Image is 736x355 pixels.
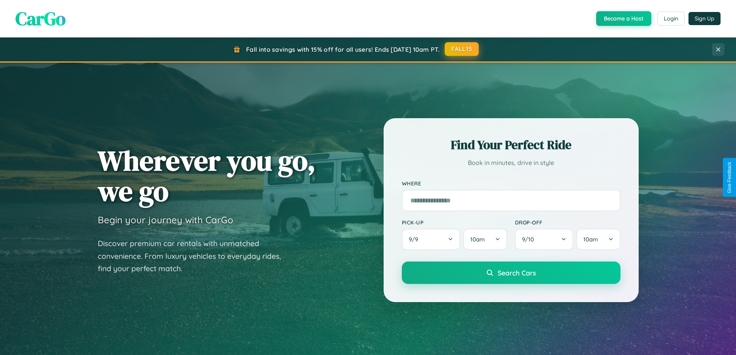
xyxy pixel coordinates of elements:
span: 9 / 10 [522,236,538,243]
button: 10am [463,229,507,250]
h2: Find Your Perfect Ride [402,136,620,153]
button: 9/9 [402,229,461,250]
button: Login [657,12,685,25]
span: 10am [470,236,485,243]
p: Book in minutes, drive in style [402,157,620,168]
p: Discover premium car rentals with unmatched convenience. From luxury vehicles to everyday rides, ... [98,237,291,275]
button: 10am [576,229,620,250]
button: Become a Host [596,11,651,26]
span: Search Cars [498,268,536,277]
button: Search Cars [402,262,620,284]
button: FALL15 [445,42,479,56]
h1: Wherever you go, we go [98,145,316,206]
h3: Begin your journey with CarGo [98,214,233,226]
label: Where [402,180,620,187]
label: Pick-up [402,219,507,226]
label: Drop-off [515,219,620,226]
span: Fall into savings with 15% off for all users! Ends [DATE] 10am PT. [246,46,440,53]
div: Give Feedback [727,162,732,193]
span: 10am [583,236,598,243]
span: CarGo [15,6,66,31]
button: Sign Up [688,12,721,25]
span: 9 / 9 [409,236,422,243]
button: 9/10 [515,229,574,250]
